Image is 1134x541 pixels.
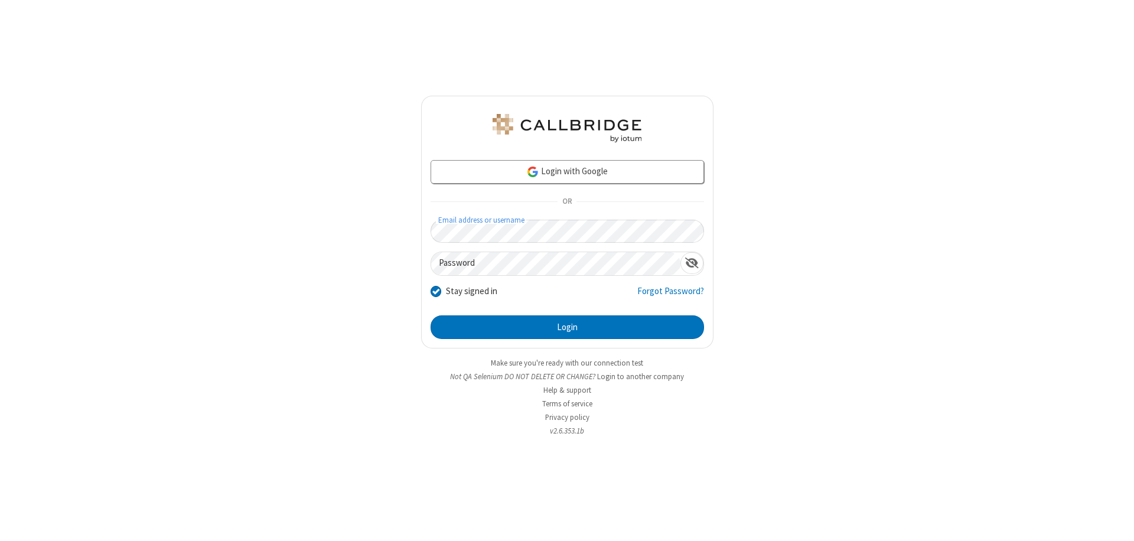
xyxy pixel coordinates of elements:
button: Login to another company [597,371,684,382]
input: Password [431,252,680,275]
a: Login with Google [431,160,704,184]
a: Make sure you're ready with our connection test [491,358,643,368]
input: Email address or username [431,220,704,243]
label: Stay signed in [446,285,497,298]
li: v2.6.353.1b [421,425,713,436]
a: Terms of service [542,399,592,409]
a: Forgot Password? [637,285,704,307]
img: QA Selenium DO NOT DELETE OR CHANGE [490,114,644,142]
img: google-icon.png [526,165,539,178]
button: Login [431,315,704,339]
li: Not QA Selenium DO NOT DELETE OR CHANGE? [421,371,713,382]
div: Show password [680,252,703,274]
a: Help & support [543,385,591,395]
span: OR [558,194,576,210]
a: Privacy policy [545,412,589,422]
